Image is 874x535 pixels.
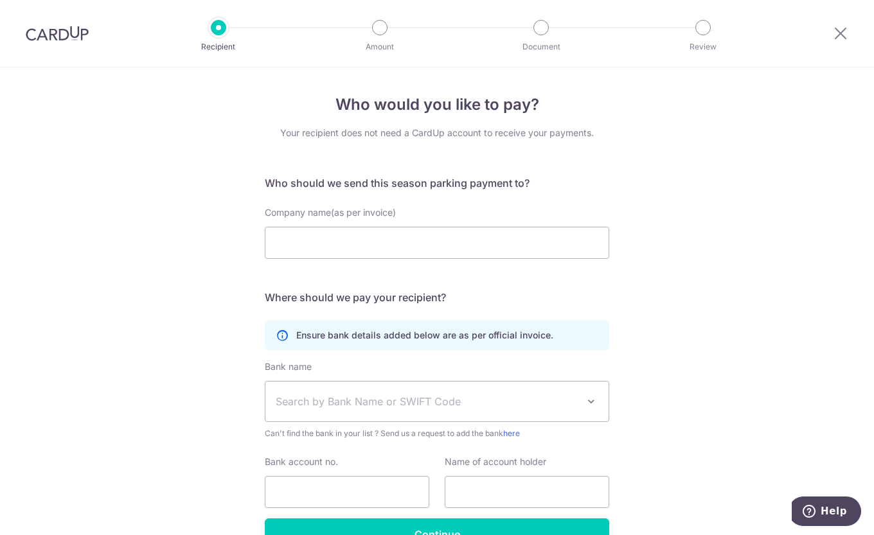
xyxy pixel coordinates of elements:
label: Bank account no. [265,455,338,468]
a: here [503,428,520,438]
p: Review [655,40,751,53]
label: Name of account holder [445,455,546,468]
img: CardUp [26,26,89,41]
div: Your recipient does not need a CardUp account to receive your payments. [265,127,609,139]
label: Bank name [265,360,312,373]
span: Can't find the bank in your list ? Send us a request to add the bank [265,427,609,440]
h5: Who should we send this season parking payment to? [265,175,609,191]
h5: Where should we pay your recipient? [265,290,609,305]
iframe: Opens a widget where you can find more information [792,496,861,529]
p: Document [494,40,589,53]
span: Search by Bank Name or SWIFT Code [276,394,578,409]
span: Company name(as per invoice) [265,207,396,218]
p: Amount [332,40,427,53]
h4: Who would you like to pay? [265,93,609,116]
p: Ensure bank details added below are as per official invoice. [296,329,553,342]
p: Recipient [171,40,266,53]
